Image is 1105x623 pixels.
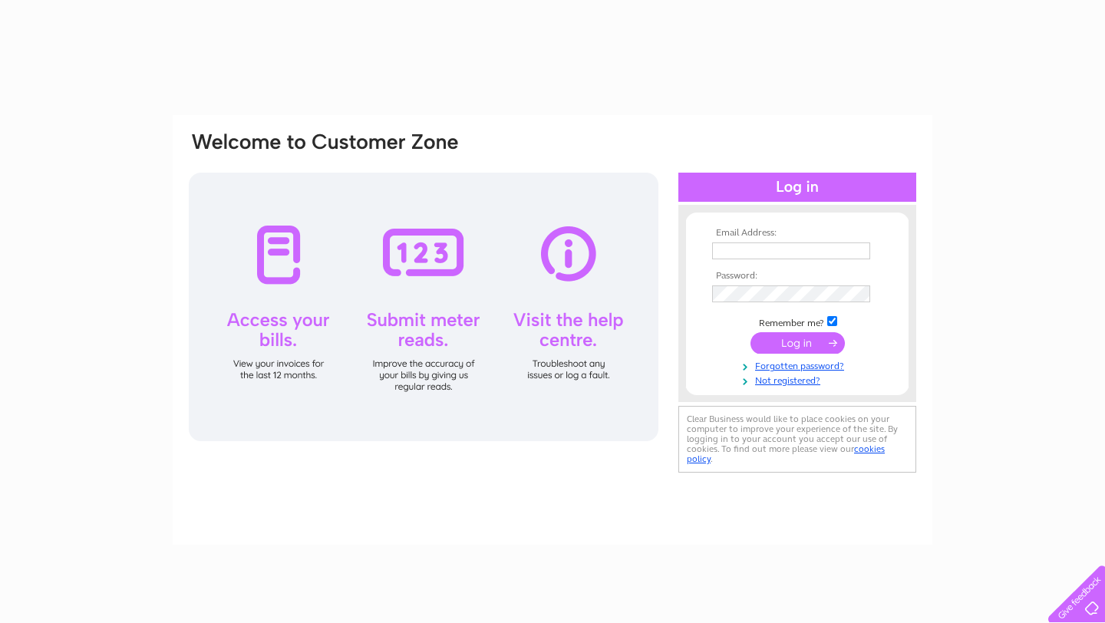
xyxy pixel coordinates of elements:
[687,443,885,464] a: cookies policy
[712,372,886,387] a: Not registered?
[708,314,886,329] td: Remember me?
[678,406,916,473] div: Clear Business would like to place cookies on your computer to improve your experience of the sit...
[708,271,886,282] th: Password:
[708,228,886,239] th: Email Address:
[712,358,886,372] a: Forgotten password?
[750,332,845,354] input: Submit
